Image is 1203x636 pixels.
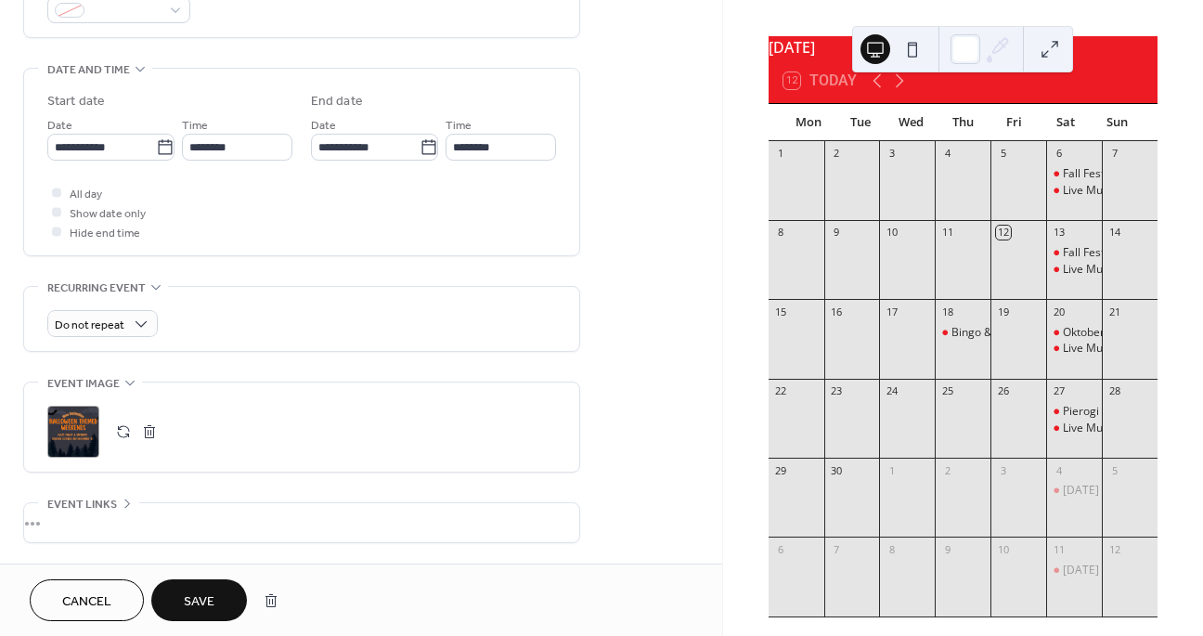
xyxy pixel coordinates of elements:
[830,384,844,398] div: 23
[1063,483,1201,499] div: [DATE] Themed Weekends
[184,592,214,612] span: Save
[1092,104,1143,141] div: Sun
[47,92,105,111] div: Start date
[1107,147,1121,161] div: 7
[830,305,844,318] div: 16
[885,542,899,556] div: 8
[1107,463,1121,477] div: 5
[1046,166,1102,182] div: Fall Festival
[1046,262,1102,278] div: Live Music with Z-Town Street Band
[886,104,937,141] div: Wed
[70,224,140,243] span: Hide end time
[30,579,144,621] button: Cancel
[47,279,146,298] span: Recurring event
[1046,325,1102,341] div: Oktoberfest
[62,592,111,612] span: Cancel
[55,315,124,336] span: Do not repeat
[1046,421,1102,436] div: Live Music With Joe Matzzie
[996,542,1010,556] div: 10
[311,116,336,136] span: Date
[1063,325,1124,341] div: Oktoberfest
[885,305,899,318] div: 17
[47,116,72,136] span: Date
[1040,104,1091,141] div: Sat
[1052,147,1066,161] div: 6
[1052,305,1066,318] div: 20
[1046,483,1102,499] div: Halloween Themed Weekends
[940,542,954,556] div: 9
[938,104,989,141] div: Thu
[1046,183,1102,199] div: Live Music With Suzie Love
[774,305,788,318] div: 15
[774,226,788,240] div: 8
[47,406,99,458] div: ;
[769,36,1158,58] div: [DATE]
[774,147,788,161] div: 1
[940,463,954,477] div: 2
[885,463,899,477] div: 1
[1107,226,1121,240] div: 14
[774,384,788,398] div: 22
[1052,384,1066,398] div: 27
[951,325,1054,341] div: Bingo & Singo Night
[311,92,363,111] div: End date
[774,542,788,556] div: 6
[1063,404,1141,420] div: Pierogi Festival
[834,104,886,141] div: Tue
[774,463,788,477] div: 29
[1063,245,1122,261] div: Fall Festival
[830,226,844,240] div: 9
[1107,384,1121,398] div: 28
[47,495,117,514] span: Event links
[940,305,954,318] div: 18
[830,542,844,556] div: 7
[940,147,954,161] div: 4
[996,147,1010,161] div: 5
[885,147,899,161] div: 3
[1107,542,1121,556] div: 12
[989,104,1040,141] div: Fri
[885,226,899,240] div: 10
[885,384,899,398] div: 24
[940,384,954,398] div: 25
[182,116,208,136] span: Time
[1107,305,1121,318] div: 21
[783,104,834,141] div: Mon
[1046,245,1102,261] div: Fall Festival
[1046,341,1102,357] div: Live Music With Dead Flower Society
[935,325,990,341] div: Bingo & Singo Night
[47,374,120,394] span: Event image
[996,384,1010,398] div: 26
[70,185,102,204] span: All day
[1063,166,1122,182] div: Fall Festival
[996,305,1010,318] div: 19
[830,147,844,161] div: 2
[1046,404,1102,420] div: Pierogi Festival
[940,226,954,240] div: 11
[24,503,579,542] div: •••
[996,226,1010,240] div: 12
[446,116,472,136] span: Time
[1046,563,1102,578] div: Halloween Themed Weekends
[47,60,130,80] span: Date and time
[830,463,844,477] div: 30
[151,579,247,621] button: Save
[1063,563,1201,578] div: [DATE] Themed Weekends
[1052,542,1066,556] div: 11
[996,463,1010,477] div: 3
[1052,463,1066,477] div: 4
[70,204,146,224] span: Show date only
[1052,226,1066,240] div: 13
